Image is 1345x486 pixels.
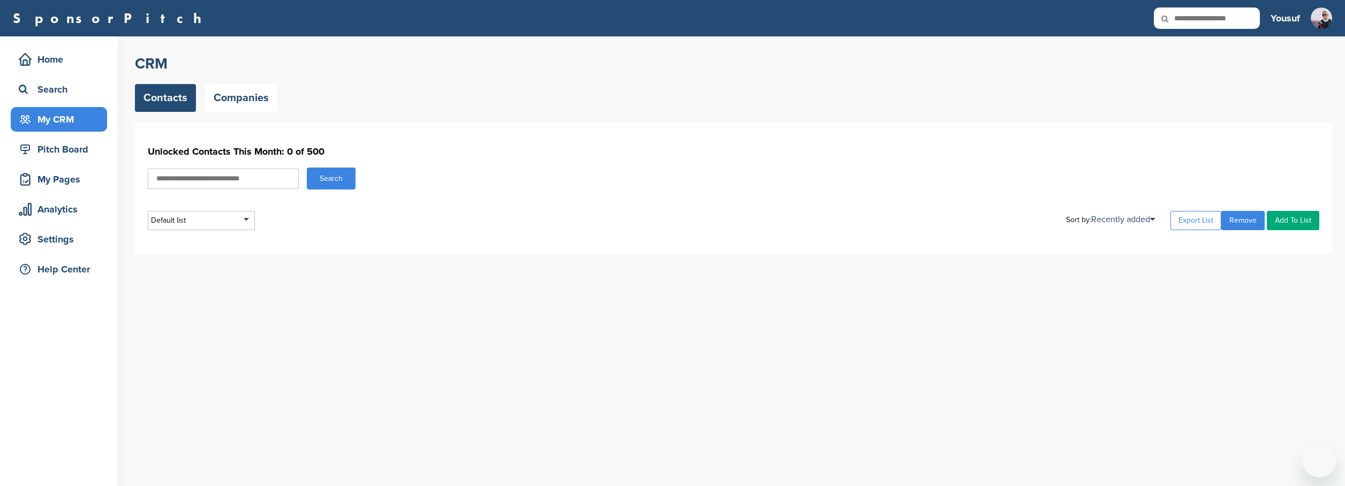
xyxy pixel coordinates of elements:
[16,50,107,69] div: Home
[16,110,107,129] div: My CRM
[16,170,107,189] div: My Pages
[11,257,107,282] a: Help Center
[11,77,107,102] a: Search
[1271,11,1300,26] h3: Yousuf
[205,84,277,112] a: Companies
[11,167,107,192] a: My Pages
[11,47,107,72] a: Home
[1170,211,1221,230] a: Export List
[1221,211,1265,230] a: Remove
[16,260,107,279] div: Help Center
[1066,215,1155,224] div: Sort by:
[148,211,255,230] div: Default list
[148,142,1319,161] h1: Unlocked Contacts This Month: 0 of 500
[1267,211,1319,230] a: Add To List
[16,200,107,219] div: Analytics
[11,107,107,132] a: My CRM
[1271,6,1300,30] a: Yousuf
[16,140,107,159] div: Pitch Board
[13,11,208,25] a: SponsorPitch
[1302,443,1336,477] iframe: Button to launch messaging window
[307,168,356,189] button: Search
[135,54,1332,73] h2: CRM
[16,230,107,249] div: Settings
[11,227,107,252] a: Settings
[1091,214,1155,225] a: Recently added
[11,197,107,222] a: Analytics
[16,80,107,99] div: Search
[135,84,196,112] a: Contacts
[11,137,107,162] a: Pitch Board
